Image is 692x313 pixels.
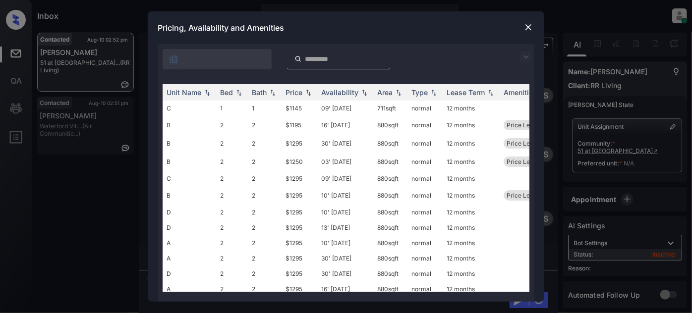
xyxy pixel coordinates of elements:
img: sorting [429,89,439,96]
td: 12 months [443,116,500,134]
span: Price Leader [507,192,543,199]
td: 2 [216,266,248,281]
td: 12 months [443,281,500,297]
td: 12 months [443,266,500,281]
td: 2 [216,186,248,205]
td: B [163,134,216,153]
td: 12 months [443,101,500,116]
img: sorting [359,89,369,96]
td: normal [407,251,443,266]
img: sorting [202,89,212,96]
td: normal [407,281,443,297]
img: sorting [268,89,278,96]
div: Bath [252,88,267,97]
td: 880 sqft [373,235,407,251]
td: 2 [216,220,248,235]
img: sorting [303,89,313,96]
td: 2 [248,186,282,205]
div: Bed [220,88,233,97]
td: 1 [248,101,282,116]
td: B [163,153,216,171]
td: 880 sqft [373,251,407,266]
td: 2 [248,134,282,153]
td: 2 [216,205,248,220]
td: A [163,235,216,251]
td: 880 sqft [373,153,407,171]
td: $1295 [282,251,317,266]
div: Unit Name [167,88,201,97]
td: C [163,101,216,116]
img: icon-zuma [169,54,178,64]
td: 16' [DATE] [317,116,373,134]
td: 09' [DATE] [317,101,373,116]
td: 12 months [443,171,500,186]
span: Price Leader [507,121,543,129]
td: 12 months [443,251,500,266]
td: A [163,281,216,297]
td: B [163,116,216,134]
td: 880 sqft [373,205,407,220]
td: $1145 [282,101,317,116]
td: 30' [DATE] [317,134,373,153]
td: 10' [DATE] [317,235,373,251]
td: 10' [DATE] [317,205,373,220]
td: 2 [248,251,282,266]
div: Type [411,88,428,97]
img: icon-zuma [294,54,302,63]
td: 12 months [443,205,500,220]
td: 2 [248,116,282,134]
span: Price Leader [507,158,543,165]
img: sorting [234,89,244,96]
td: normal [407,205,443,220]
td: normal [407,186,443,205]
td: 12 months [443,134,500,153]
td: D [163,220,216,235]
img: close [523,22,533,32]
td: 2 [248,220,282,235]
td: normal [407,171,443,186]
td: $1295 [282,186,317,205]
td: 880 sqft [373,171,407,186]
td: 2 [216,251,248,266]
span: Price Leader [507,140,543,147]
td: 2 [248,205,282,220]
td: D [163,266,216,281]
td: 12 months [443,235,500,251]
td: 2 [248,266,282,281]
td: C [163,171,216,186]
td: normal [407,235,443,251]
td: $1195 [282,116,317,134]
td: 10' [DATE] [317,186,373,205]
td: 30' [DATE] [317,266,373,281]
td: 16' [DATE] [317,281,373,297]
td: normal [407,266,443,281]
td: normal [407,153,443,171]
td: 12 months [443,153,500,171]
td: 2 [216,153,248,171]
td: 12 months [443,220,500,235]
td: normal [407,220,443,235]
td: $1295 [282,220,317,235]
td: 880 sqft [373,266,407,281]
td: 2 [216,171,248,186]
td: 30' [DATE] [317,251,373,266]
td: A [163,251,216,266]
td: 09' [DATE] [317,171,373,186]
td: 2 [216,134,248,153]
td: 1 [216,101,248,116]
td: 880 sqft [373,281,407,297]
img: sorting [394,89,404,96]
td: normal [407,134,443,153]
div: Area [377,88,393,97]
td: $1250 [282,153,317,171]
td: $1295 [282,266,317,281]
div: Price [286,88,302,97]
td: 03' [DATE] [317,153,373,171]
td: 13' [DATE] [317,220,373,235]
td: 711 sqft [373,101,407,116]
td: 12 months [443,186,500,205]
img: sorting [486,89,496,96]
td: $1295 [282,281,317,297]
td: normal [407,116,443,134]
td: 2 [248,235,282,251]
